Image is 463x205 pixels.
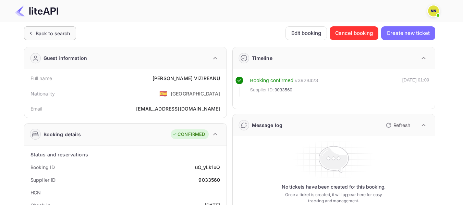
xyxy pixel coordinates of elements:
[153,75,220,82] div: [PERSON_NAME] VIZIREANU
[31,151,88,158] div: Status and reservations
[44,131,81,138] div: Booking details
[295,77,318,85] div: # 3928423
[31,90,55,97] div: Nationality
[172,131,205,138] div: CONFIRMED
[31,189,41,196] div: HCN
[280,192,388,204] p: Once a ticket is created, it will appear here for easy tracking and management.
[136,105,220,112] div: [EMAIL_ADDRESS][DOMAIN_NAME]
[330,26,379,40] button: Cancel booking
[428,5,439,16] img: N/A N/A
[171,90,220,97] div: [GEOGRAPHIC_DATA]
[250,87,274,93] span: Supplier ID:
[252,121,283,129] div: Message log
[382,120,413,131] button: Refresh
[381,26,435,40] button: Create new ticket
[31,176,56,183] div: Supplier ID
[252,54,272,62] div: Timeline
[15,5,58,16] img: LiteAPI Logo
[250,77,294,85] div: Booking confirmed
[31,105,42,112] div: Email
[195,164,220,171] div: uO_yLk1uQ
[393,121,410,129] p: Refresh
[198,176,220,183] div: 9033560
[159,87,167,100] span: United States
[31,75,52,82] div: Full name
[44,54,87,62] div: Guest information
[275,87,292,93] span: 9033560
[31,164,55,171] div: Booking ID
[282,183,386,190] p: No tickets have been created for this booking.
[36,30,70,37] div: Back to search
[285,26,327,40] button: Edit booking
[402,77,429,97] div: [DATE] 01:09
